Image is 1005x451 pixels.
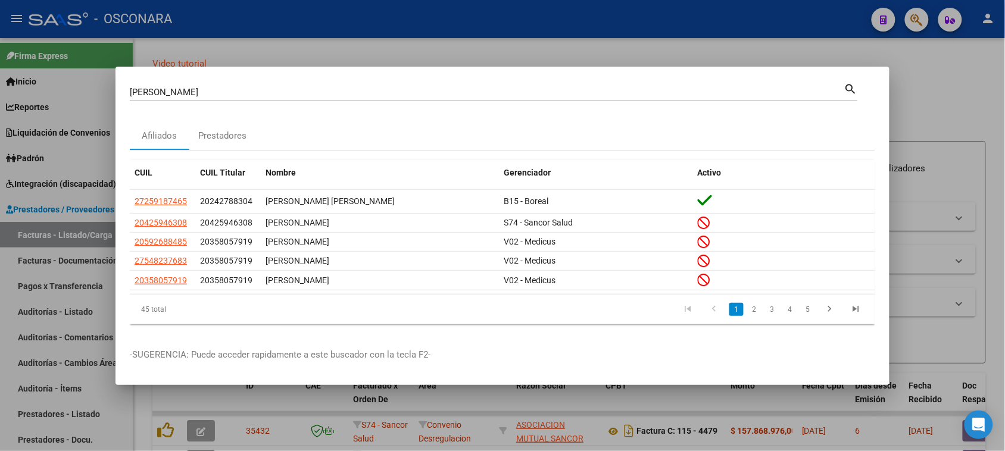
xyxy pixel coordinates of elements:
[504,196,548,206] span: B15 - Boreal
[266,216,494,230] div: [PERSON_NAME]
[261,160,499,186] datatable-header-cell: Nombre
[747,303,761,316] a: 2
[728,299,745,320] li: page 1
[130,160,195,186] datatable-header-cell: CUIL
[266,195,494,208] div: [PERSON_NAME] [PERSON_NAME]
[266,274,494,287] div: [PERSON_NAME]
[693,160,875,186] datatable-header-cell: Activo
[799,299,817,320] li: page 5
[729,303,744,316] a: 1
[504,237,555,246] span: V02 - Medicus
[200,196,252,206] span: 20242788304
[130,295,277,324] div: 45 total
[781,299,799,320] li: page 4
[844,81,858,95] mat-icon: search
[783,303,797,316] a: 4
[130,348,875,362] p: -SUGERENCIA: Puede acceder rapidamente a este buscador con la tecla F2-
[765,303,779,316] a: 3
[499,160,693,186] datatable-header-cell: Gerenciador
[200,256,252,265] span: 20358057919
[135,256,187,265] span: 27548237683
[200,168,245,177] span: CUIL Titular
[677,303,700,316] a: go to first page
[135,196,187,206] span: 27259187465
[819,303,841,316] a: go to next page
[763,299,781,320] li: page 3
[266,168,296,177] span: Nombre
[801,303,815,316] a: 5
[200,275,252,285] span: 20358057919
[745,299,763,320] li: page 2
[965,411,993,439] div: Open Intercom Messenger
[504,218,573,227] span: S74 - Sancor Salud
[135,275,187,285] span: 20358057919
[195,160,261,186] datatable-header-cell: CUIL Titular
[198,129,246,143] div: Prestadores
[135,218,187,227] span: 20425946308
[135,237,187,246] span: 20592688485
[504,168,551,177] span: Gerenciador
[266,254,494,268] div: [PERSON_NAME]
[504,256,555,265] span: V02 - Medicus
[135,168,152,177] span: CUIL
[703,303,726,316] a: go to previous page
[142,129,177,143] div: Afiliados
[698,168,722,177] span: Activo
[504,275,555,285] span: V02 - Medicus
[200,218,252,227] span: 20425946308
[200,237,252,246] span: 20358057919
[266,235,494,249] div: [PERSON_NAME]
[845,303,867,316] a: go to last page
